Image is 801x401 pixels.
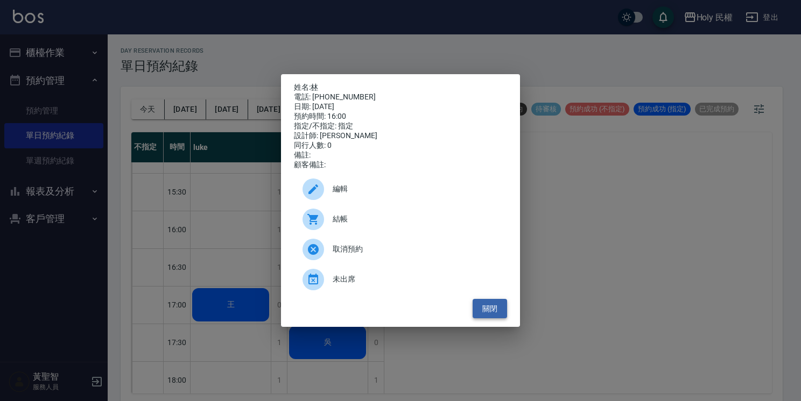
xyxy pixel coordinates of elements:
[294,160,507,170] div: 顧客備註:
[333,213,498,225] span: 結帳
[294,234,507,264] div: 取消預約
[294,264,507,295] div: 未出席
[333,274,498,285] span: 未出席
[294,102,507,112] div: 日期: [DATE]
[294,121,507,131] div: 指定/不指定: 指定
[294,112,507,121] div: 預約時間: 16:00
[294,174,507,204] div: 編輯
[294,204,507,234] a: 結帳
[294,151,507,160] div: 備註:
[294,83,507,92] p: 姓名:
[294,92,507,102] div: 電話: [PHONE_NUMBER]
[333,183,498,195] span: 編輯
[333,244,498,255] span: 取消預約
[473,299,507,319] button: 關閉
[311,83,318,91] a: 林
[294,141,507,151] div: 同行人數: 0
[294,131,507,141] div: 設計師: [PERSON_NAME]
